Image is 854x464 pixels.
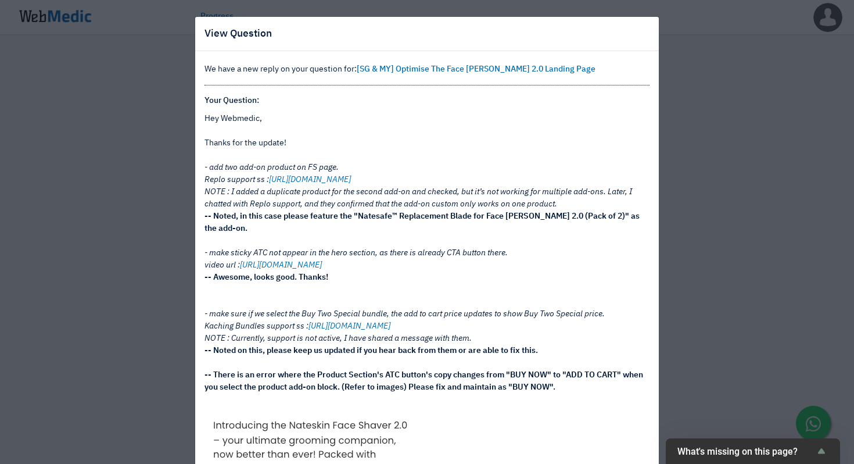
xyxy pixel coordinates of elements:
em: NOTE : I added a duplicate product for the second add-on and checked, but it’s not working for mu... [204,188,632,208]
button: Show survey - What's missing on this page? [677,444,828,458]
em: NOTE : Currently, support is not active, I have shared a message with them. [204,334,472,342]
a: [SG & MY] Optimise The Face [PERSON_NAME] 2.0 Landing Page [357,65,595,73]
strong: -- Noted, in this case please feature the "Natesafe™ Replacement Blade for Face [PERSON_NAME] 2.0... [204,212,640,233]
em: - make sticky ATC not appear in the hero section, as there is already CTA button there. video url : [204,249,508,269]
h5: View Question [204,26,272,41]
em: - make sure if we select the Buy Two Special bundle, the add to cart price updates to show Buy Tw... [204,310,605,330]
p: We have a new reply on your question for: [204,63,650,76]
em: - add two add-on product on FS page. Replo support ss : [204,163,339,184]
p: Your Question: [204,95,650,107]
a: [URL][DOMAIN_NAME] [269,176,351,184]
strong: -- Noted on this, please keep us updated if you hear back from them or are able to fix this. -- T... [204,347,643,391]
span: What's missing on this page? [677,446,814,457]
a: [URL][DOMAIN_NAME] [308,322,390,330]
strong: -- Awesome, looks good. Thanks! [204,273,328,281]
div: Hey Webmedic, Thanks for the update! [204,113,650,418]
a: [URL][DOMAIN_NAME] [240,261,322,269]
